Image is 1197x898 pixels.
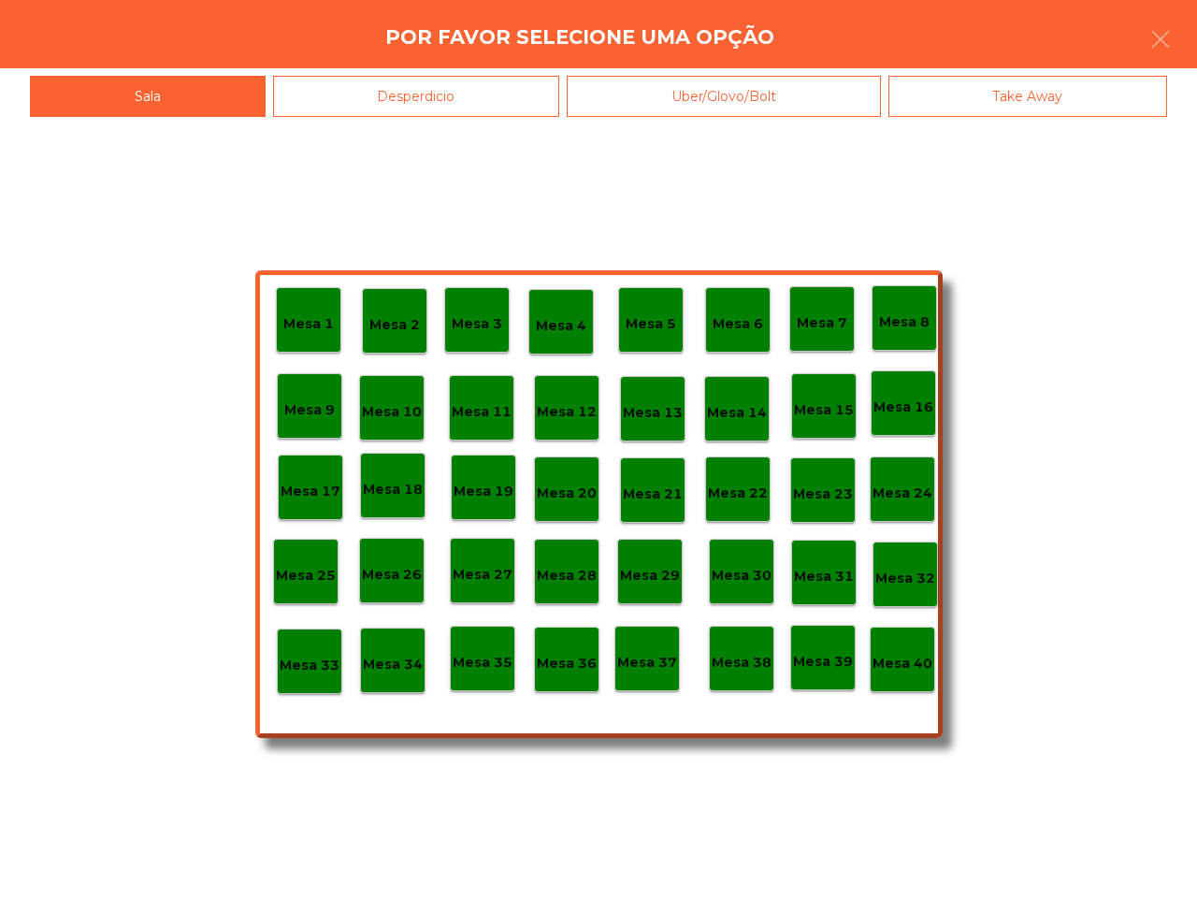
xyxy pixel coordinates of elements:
[623,484,683,505] p: Mesa 21
[620,565,680,587] p: Mesa 29
[385,23,774,51] h4: Por favor selecione uma opção
[712,652,772,673] p: Mesa 38
[281,481,340,502] p: Mesa 17
[363,654,423,675] p: Mesa 34
[793,651,853,673] p: Mesa 39
[536,315,586,337] p: Mesa 4
[537,653,597,674] p: Mesa 36
[713,313,763,335] p: Mesa 6
[567,76,881,118] div: Uber/Glovo/Bolt
[284,399,335,421] p: Mesa 9
[537,483,597,504] p: Mesa 20
[363,479,423,500] p: Mesa 18
[537,401,597,423] p: Mesa 12
[280,655,339,676] p: Mesa 33
[362,401,422,423] p: Mesa 10
[537,565,597,587] p: Mesa 28
[888,76,1168,118] div: Take Away
[794,399,854,421] p: Mesa 15
[626,313,676,335] p: Mesa 5
[276,565,336,587] p: Mesa 25
[452,401,512,423] p: Mesa 11
[453,564,512,586] p: Mesa 27
[617,652,677,673] p: Mesa 37
[873,483,932,504] p: Mesa 24
[283,313,334,335] p: Mesa 1
[708,483,768,504] p: Mesa 22
[454,481,513,502] p: Mesa 19
[873,397,933,418] p: Mesa 16
[793,484,853,505] p: Mesa 23
[369,314,420,336] p: Mesa 2
[873,653,932,674] p: Mesa 40
[273,76,560,118] div: Desperdicio
[879,311,930,333] p: Mesa 8
[30,76,266,118] div: Sala
[707,402,767,424] p: Mesa 14
[794,566,854,587] p: Mesa 31
[452,313,502,335] p: Mesa 3
[362,564,422,586] p: Mesa 26
[875,568,935,589] p: Mesa 32
[453,652,512,673] p: Mesa 35
[623,402,683,424] p: Mesa 13
[712,565,772,587] p: Mesa 30
[797,312,847,334] p: Mesa 7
